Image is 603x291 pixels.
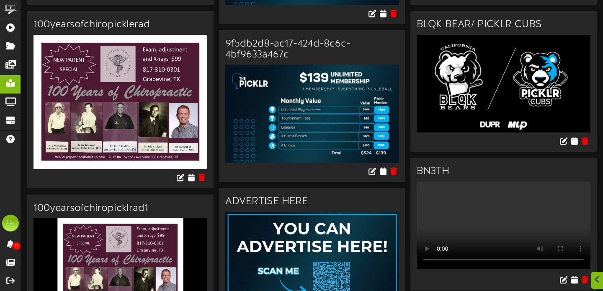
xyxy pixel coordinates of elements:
div: CJ [2,215,19,231]
h3: 100yearsofchiropicklrad1 [33,203,207,214]
h3: BLQK BEAR/ PICKLR CUBS [417,19,590,30]
img: 5328079d-80cd-486b-b571-d1f376a201aa.png [225,65,399,162]
h3: ADVERTISE HERE [225,196,399,207]
img: b39110bb-e801-461e-91aa-6ed91b4791b4.png [33,35,207,169]
h3: 100yearsofchiropicklerad [33,19,207,30]
h3: BN3TH [417,166,590,177]
span: 11 [12,242,21,250]
h3: 9f5db2d8-ac17-424d-8c6c-4bf9633a467c [225,39,399,61]
img: 7f536379-edfc-4490-8b58-422762dda1386.png [417,35,590,133]
video: Your browser does not support HTML5 video. [417,182,590,269]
